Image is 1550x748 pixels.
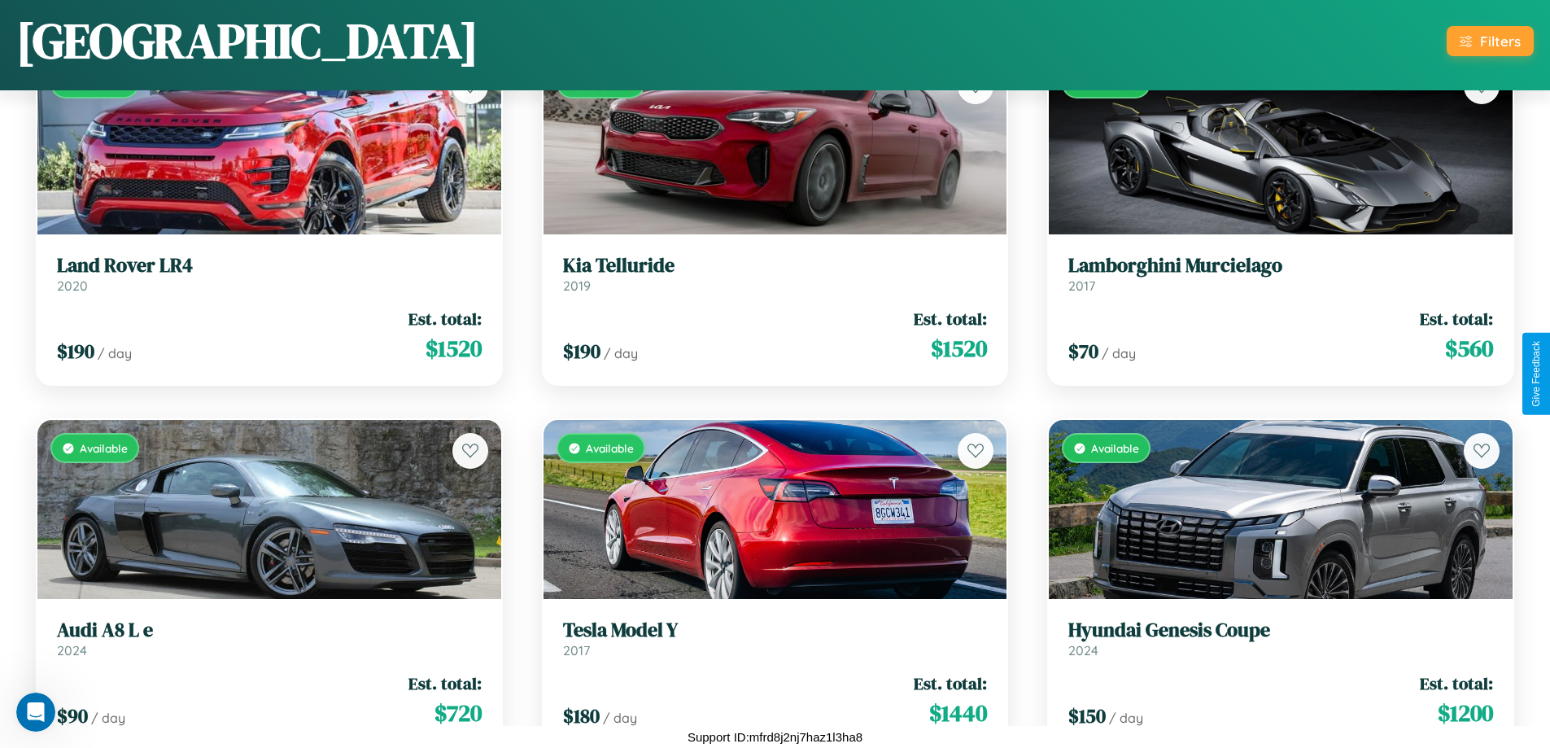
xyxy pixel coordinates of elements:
[57,254,482,294] a: Land Rover LR42020
[931,332,987,365] span: $ 1520
[563,702,600,729] span: $ 180
[1109,710,1143,726] span: / day
[586,441,634,455] span: Available
[1068,702,1106,729] span: $ 150
[604,345,638,361] span: / day
[563,619,988,642] h3: Tesla Model Y
[603,710,637,726] span: / day
[929,697,987,729] span: $ 1440
[57,642,87,658] span: 2024
[563,619,988,658] a: Tesla Model Y2017
[1068,619,1493,658] a: Hyundai Genesis Coupe2024
[57,254,482,278] h3: Land Rover LR4
[1068,642,1098,658] span: 2024
[1447,26,1534,56] button: Filters
[1438,697,1493,729] span: $ 1200
[16,7,478,74] h1: [GEOGRAPHIC_DATA]
[563,642,590,658] span: 2017
[1068,254,1493,278] h3: Lamborghini Murcielago
[16,693,55,732] iframe: Intercom live chat
[80,441,128,455] span: Available
[57,278,88,294] span: 2020
[1068,619,1493,642] h3: Hyundai Genesis Coupe
[57,338,94,365] span: $ 190
[1420,671,1493,695] span: Est. total:
[914,671,987,695] span: Est. total:
[57,619,482,642] h3: Audi A8 L e
[563,338,600,365] span: $ 190
[434,697,482,729] span: $ 720
[1068,338,1098,365] span: $ 70
[98,345,132,361] span: / day
[563,254,988,278] h3: Kia Telluride
[57,619,482,658] a: Audi A8 L e2024
[408,671,482,695] span: Est. total:
[1091,441,1139,455] span: Available
[1102,345,1136,361] span: / day
[426,332,482,365] span: $ 1520
[688,726,862,748] p: Support ID: mfrd8j2nj7haz1l3ha8
[1068,278,1095,294] span: 2017
[408,307,482,330] span: Est. total:
[1420,307,1493,330] span: Est. total:
[91,710,125,726] span: / day
[914,307,987,330] span: Est. total:
[1480,33,1521,50] div: Filters
[563,278,591,294] span: 2019
[1445,332,1493,365] span: $ 560
[1530,341,1542,407] div: Give Feedback
[1068,254,1493,294] a: Lamborghini Murcielago2017
[563,254,988,294] a: Kia Telluride2019
[57,702,88,729] span: $ 90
